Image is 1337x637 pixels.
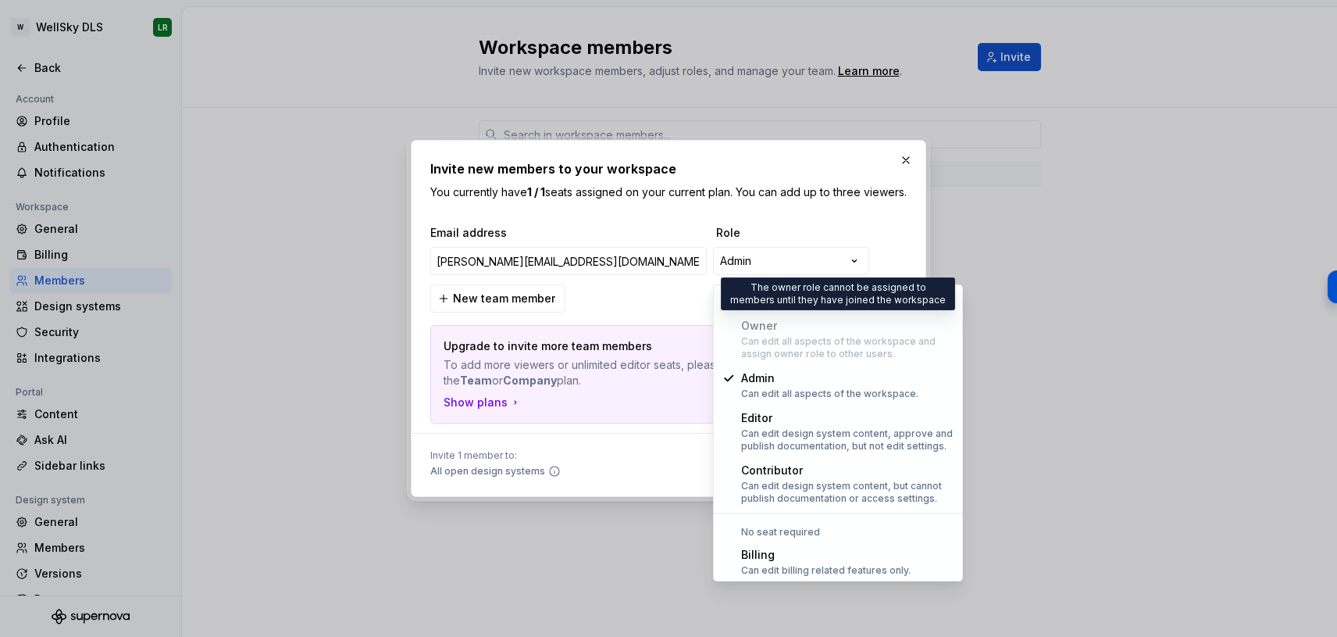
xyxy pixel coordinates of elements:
[741,335,954,360] div: Can edit all aspects of the workspace and assign owner role to other users.
[741,463,803,477] span: Contributor
[716,297,960,310] div: Full seat required
[741,388,918,400] div: Can edit all aspects of the workspace.
[716,526,960,539] div: No seat required
[721,277,955,310] div: The owner role cannot be assigned to members until they have joined the workspace
[741,428,954,453] div: Can edit design system content, approve and publish documentation, but not edit settings.
[741,371,775,385] span: Admin
[741,564,911,577] div: Can edit billing related features only.
[741,319,777,332] span: Owner
[741,411,772,424] span: Editor
[741,548,775,561] span: Billing
[741,480,954,505] div: Can edit design system content, but cannot publish documentation or access settings.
